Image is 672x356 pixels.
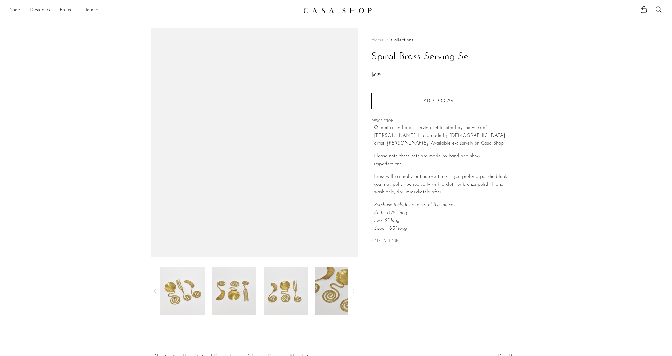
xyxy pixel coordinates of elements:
span: $695 [371,73,381,77]
nav: Breadcrumbs [371,38,508,43]
img: Spiral Brass Serving Set [264,267,308,315]
span: Add to cart [423,99,456,103]
a: Journal [85,6,100,14]
img: Spiral Brass Serving Set [212,267,256,315]
p: Brass will naturally patina overtime. If you prefer a polished look you may polish periodically w... [374,173,508,196]
i: Purchase includes one set of five pieces: Knife, 8.75" long Fork, 9" long Spoon, 8.5" long [374,203,456,231]
img: Spiral Brass Serving Set [160,267,205,315]
span: Please note these sets are made by hand and show imperfections. [374,154,480,167]
button: MATERIAL CARE [371,239,398,244]
span: Home [371,38,384,43]
a: Shop [10,6,20,14]
em: [PERSON_NAME]. [385,141,431,146]
ul: NEW HEADER MENU [10,5,298,16]
h1: Spiral Brass Serving Set [371,49,508,65]
nav: Desktop navigation [10,5,298,16]
span: DESCRIPTION [371,119,508,124]
button: Add to cart [371,93,508,109]
p: One-of-a-kind brass serving set inspired by the work of [PERSON_NAME]. Handmade by [DEMOGRAPHIC_D... [374,124,508,148]
a: Designers [30,6,50,14]
a: Projects [60,6,76,14]
img: Spiral Brass Serving Set [315,267,359,315]
a: Collections [391,38,413,43]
